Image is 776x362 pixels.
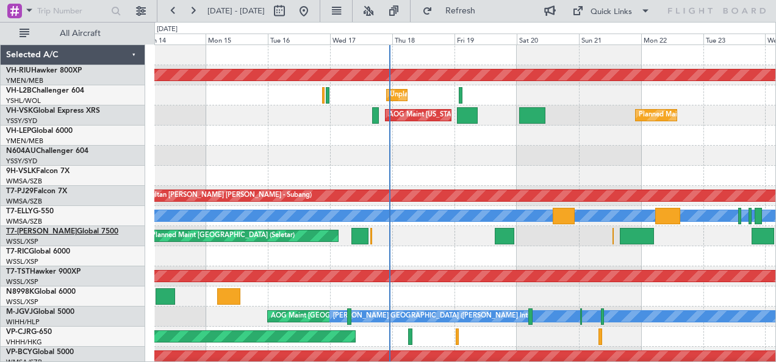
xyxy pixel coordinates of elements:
[27,186,312,205] div: Planned Maint [GEOGRAPHIC_DATA] (Sultan [PERSON_NAME] [PERSON_NAME] - Subang)
[703,34,766,44] div: Tue 23
[6,177,42,186] a: WMSA/SZB
[6,208,54,215] a: T7-ELLYG-550
[206,34,268,44] div: Mon 15
[6,157,37,166] a: YSSY/SYD
[6,338,42,347] a: VHHH/HKG
[6,308,74,316] a: M-JGVJGlobal 5000
[143,34,206,44] div: Sun 14
[6,288,34,296] span: N8998K
[6,228,77,235] span: T7-[PERSON_NAME]
[37,2,107,20] input: Trip Number
[6,127,31,135] span: VH-LEP
[591,6,632,18] div: Quick Links
[6,308,33,316] span: M-JGVJ
[6,116,37,126] a: YSSY/SYD
[435,7,486,15] span: Refresh
[517,34,579,44] div: Sat 20
[392,34,454,44] div: Thu 18
[6,67,82,74] a: VH-RIUHawker 800XP
[6,147,36,155] span: N604AU
[6,127,73,135] a: VH-LEPGlobal 6000
[6,349,74,356] a: VP-BCYGlobal 5000
[6,297,38,307] a: WSSL/XSP
[6,137,43,146] a: YMEN/MEB
[390,86,591,104] div: Unplanned Maint [GEOGRAPHIC_DATA] ([GEOGRAPHIC_DATA])
[207,5,265,16] span: [DATE] - [DATE]
[6,76,43,85] a: YMEN/MEB
[6,349,32,356] span: VP-BCY
[271,307,414,325] div: AOG Maint [GEOGRAPHIC_DATA] (Halim Intl)
[6,257,38,266] a: WSSL/XSP
[6,328,52,336] a: VP-CJRG-650
[6,288,76,296] a: N8998KGlobal 6000
[6,87,32,94] span: VH-L2B
[6,107,100,115] a: VH-VSKGlobal Express XRS
[6,277,38,286] a: WSSL/XSP
[6,268,30,275] span: T7-TST
[330,34,392,44] div: Wed 17
[6,188,34,195] span: T7-PJ29
[6,147,88,155] a: N604AUChallenger 604
[6,237,38,246] a: WSSL/XSP
[6,96,41,105] a: YSHL/WOL
[641,34,703,44] div: Mon 22
[13,24,132,43] button: All Aircraft
[6,107,33,115] span: VH-VSK
[6,248,70,255] a: T7-RICGlobal 6000
[417,1,490,21] button: Refresh
[6,188,67,195] a: T7-PJ29Falcon 7X
[566,1,656,21] button: Quick Links
[6,208,33,215] span: T7-ELLY
[6,217,42,226] a: WMSA/SZB
[6,87,84,94] a: VH-L2BChallenger 604
[32,29,129,38] span: All Aircraft
[6,168,36,175] span: 9H-VSLK
[6,197,42,206] a: WMSA/SZB
[268,34,330,44] div: Tue 16
[6,168,70,175] a: 9H-VSLKFalcon 7X
[157,24,178,35] div: [DATE]
[6,67,31,74] span: VH-RIU
[6,328,31,336] span: VP-CJR
[6,268,81,275] a: T7-TSTHawker 900XP
[333,307,531,325] div: [PERSON_NAME][GEOGRAPHIC_DATA] ([PERSON_NAME] Intl)
[151,227,295,245] div: Planned Maint [GEOGRAPHIC_DATA] (Seletar)
[579,34,641,44] div: Sun 21
[6,248,29,255] span: T7-RIC
[454,34,517,44] div: Fri 19
[389,106,597,124] div: AOG Maint [US_STATE][GEOGRAPHIC_DATA] ([US_STATE] City Intl)
[6,318,40,327] a: WIHH/HLP
[6,228,118,235] a: T7-[PERSON_NAME]Global 7500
